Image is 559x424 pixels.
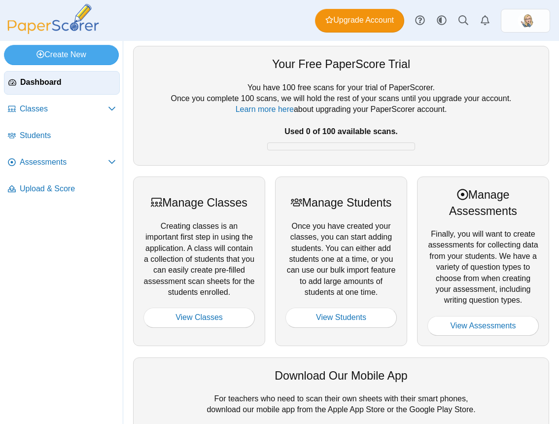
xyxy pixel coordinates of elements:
[315,9,404,33] a: Upgrade Account
[4,151,120,175] a: Assessments
[417,177,549,346] div: Finally, you will want to create assessments for collecting data from your students. We have a va...
[4,4,103,34] img: PaperScorer
[518,13,533,29] span: Emily Wasley
[143,195,255,211] div: Manage Classes
[4,98,120,121] a: Classes
[133,177,265,346] div: Creating classes is an important first step in using the application. A class will contain a coll...
[4,27,103,35] a: PaperScorer
[20,77,115,88] span: Dashboard
[20,183,116,194] span: Upload & Score
[474,10,496,32] a: Alerts
[4,71,120,95] a: Dashboard
[143,308,255,327] a: View Classes
[284,127,397,136] b: Used 0 of 100 available scans.
[285,195,397,211] div: Manage Students
[236,105,294,113] a: Learn more here
[4,124,120,148] a: Students
[20,157,108,168] span: Assessments
[427,187,539,219] div: Manage Assessments
[4,177,120,201] a: Upload & Score
[20,104,108,114] span: Classes
[285,308,397,327] a: View Students
[427,316,539,336] a: View Assessments
[275,177,407,346] div: Once you have created your classes, you can start adding students. You can either add students on...
[501,9,550,33] a: ps.zKYLFpFWctilUouI
[143,368,539,384] div: Download Our Mobile App
[143,56,539,72] div: Your Free PaperScore Trial
[4,45,119,65] a: Create New
[325,15,394,26] span: Upgrade Account
[518,13,533,29] img: ps.zKYLFpFWctilUouI
[20,130,116,141] span: Students
[143,82,539,155] div: You have 100 free scans for your trial of PaperScorer. Once you complete 100 scans, we will hold ...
